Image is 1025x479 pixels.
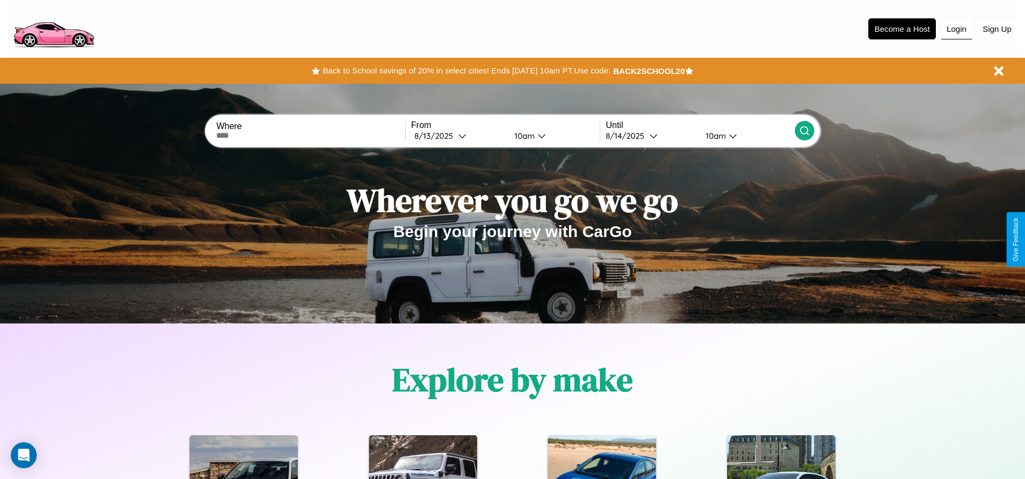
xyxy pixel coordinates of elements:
button: 10am [697,130,795,141]
button: 8/13/2025 [411,130,506,141]
div: Open Intercom Messenger [11,442,37,468]
b: BACK2SCHOOL20 [613,66,685,76]
button: Sign Up [977,19,1017,39]
button: Login [941,19,972,39]
button: 10am [506,130,600,141]
button: Back to School savings of 20% in select cities! Ends [DATE] 10am PT.Use code: [320,63,613,78]
label: Where [216,122,405,131]
h1: Explore by make [392,357,633,402]
div: 10am [700,131,729,141]
label: From [411,120,600,130]
div: Give Feedback [1012,218,1020,261]
div: 8 / 13 / 2025 [414,131,458,141]
label: Until [606,120,794,130]
div: 8 / 14 / 2025 [606,131,649,141]
button: Become a Host [868,18,936,39]
div: 10am [509,131,538,141]
img: logo [8,5,99,50]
